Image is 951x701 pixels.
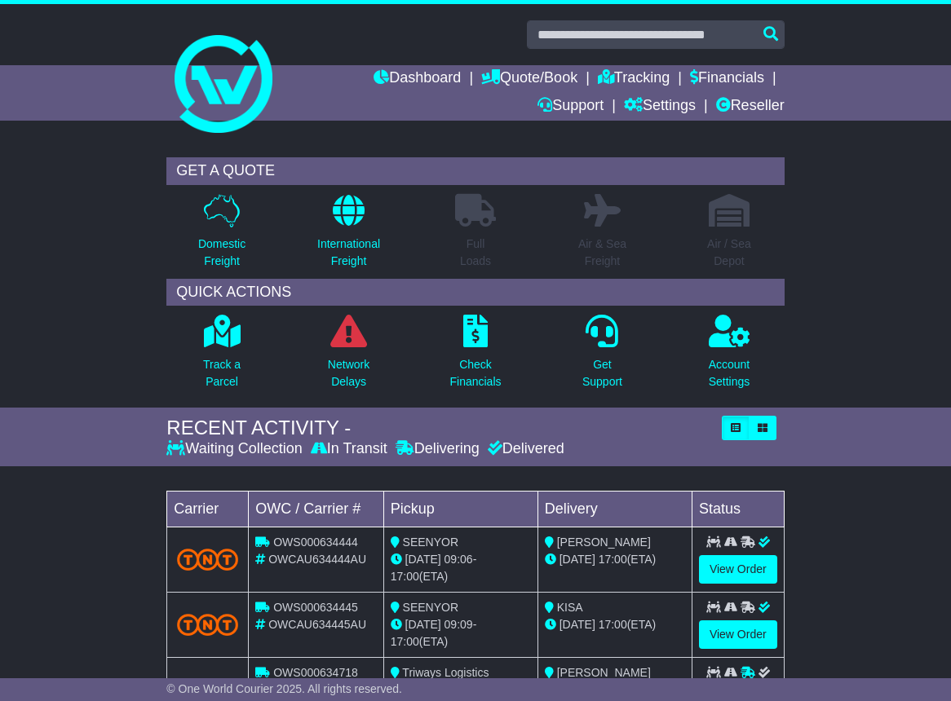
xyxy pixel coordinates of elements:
td: Carrier [167,491,249,527]
a: Support [537,93,604,121]
td: OWC / Carrier # [249,491,383,527]
span: 17:00 [599,618,627,631]
span: SEENYOR [403,601,458,614]
a: View Order [699,620,777,649]
span: SEENYOR [403,536,458,549]
span: 17:00 [599,553,627,566]
span: Triways Logistics [402,666,489,679]
div: Delivered [484,440,564,458]
a: CheckFinancials [449,314,502,399]
span: 17:00 [391,635,419,648]
span: [DATE] [560,618,595,631]
p: Full Loads [455,236,496,270]
span: OWS000634718 [273,666,358,679]
p: Track a Parcel [203,356,241,390]
a: NetworkDelays [327,314,370,399]
span: [PERSON_NAME] [557,666,651,679]
span: OWCAU634444AU [268,553,366,566]
a: Settings [624,93,696,121]
p: Air & Sea Freight [578,236,626,270]
td: Pickup [383,491,537,527]
a: Financials [690,65,764,93]
td: Delivery [537,491,692,527]
span: OWS000634445 [273,601,358,614]
a: Tracking [598,65,670,93]
div: (ETA) [545,551,685,568]
div: GET A QUOTE [166,157,784,185]
div: Waiting Collection [166,440,306,458]
a: Reseller [716,93,785,121]
span: [DATE] [405,553,441,566]
a: Track aParcel [202,314,241,399]
div: In Transit [307,440,391,458]
div: QUICK ACTIONS [166,279,784,306]
span: 09:06 [445,553,473,566]
span: 09:09 [445,618,473,631]
p: Network Delays [328,356,369,390]
span: [DATE] [560,553,595,566]
a: View Order [699,555,777,584]
p: Air / Sea Depot [707,236,751,270]
a: Quote/Book [481,65,577,93]
span: © One World Courier 2025. All rights reserved. [166,682,402,695]
div: - (ETA) [391,551,531,585]
a: DomesticFreight [197,193,246,279]
p: Check Financials [449,356,501,390]
td: Status [692,491,784,527]
span: KISA [557,601,583,614]
p: Get Support [582,356,622,390]
img: TNT_Domestic.png [177,549,238,571]
p: Domestic Freight [198,236,245,270]
span: 17:00 [391,570,419,583]
div: - (ETA) [391,616,531,650]
p: Account Settings [709,356,750,390]
a: Dashboard [374,65,461,93]
a: InternationalFreight [316,193,381,279]
p: International Freight [317,236,380,270]
a: GetSupport [582,314,623,399]
div: (ETA) [545,616,685,633]
img: TNT_Domestic.png [177,614,238,636]
span: OWS000634444 [273,536,358,549]
span: OWCAU634445AU [268,618,366,631]
div: RECENT ACTIVITY - [166,417,713,440]
span: [PERSON_NAME] [557,536,651,549]
span: [DATE] [405,618,441,631]
a: AccountSettings [708,314,751,399]
div: Delivering [391,440,484,458]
